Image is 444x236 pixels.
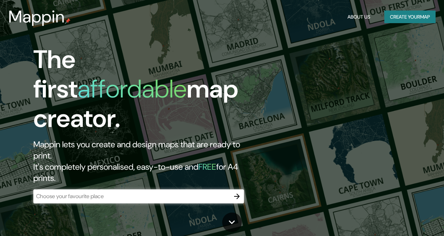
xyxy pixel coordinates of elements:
[78,73,187,105] h1: affordable
[345,11,373,23] button: About Us
[33,45,256,139] h1: The first map creator.
[8,7,65,27] h3: Mappin
[198,161,216,172] h5: FREE
[384,11,436,23] button: Create yourmap
[33,139,256,184] h2: Mappin lets you create and design maps that are ready to print. It's completely personalised, eas...
[65,18,71,24] img: mappin-pin
[33,192,230,200] input: Choose your favourite place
